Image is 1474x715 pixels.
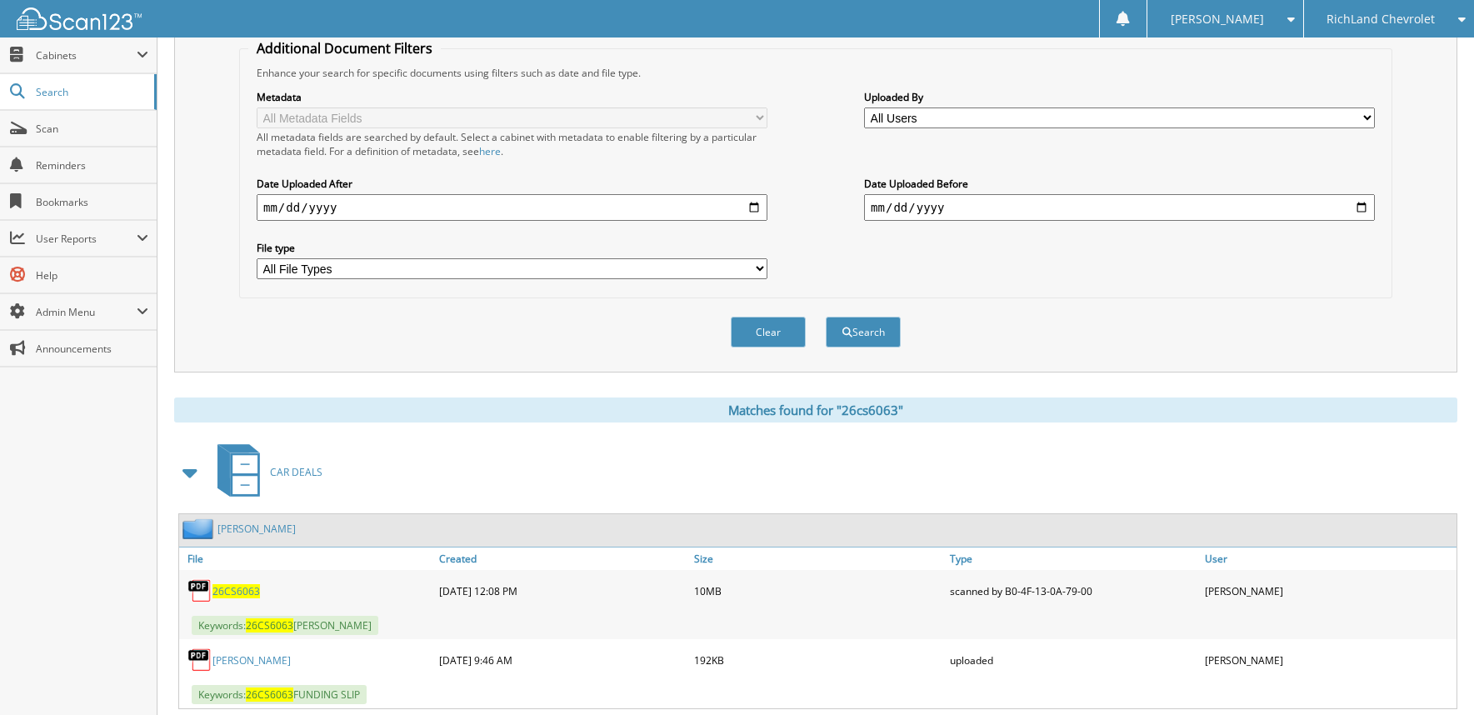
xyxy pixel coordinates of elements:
div: [DATE] 12:08 PM [435,574,691,607]
span: Scan [36,122,148,136]
label: File type [257,241,767,255]
span: Bookmarks [36,195,148,209]
a: File [179,547,435,570]
div: 192KB [690,643,946,677]
label: Metadata [257,90,767,104]
span: Reminders [36,158,148,172]
a: User [1201,547,1457,570]
a: here [479,144,501,158]
div: [PERSON_NAME] [1201,574,1457,607]
button: Clear [731,317,806,347]
span: Help [36,268,148,282]
input: start [257,194,767,221]
div: 10MB [690,574,946,607]
span: Keywords: FUNDING SLIP [192,685,367,704]
div: uploaded [946,643,1202,677]
span: Search [36,85,146,99]
span: RichLand Chevrolet [1327,14,1435,24]
a: Size [690,547,946,570]
img: PDF.png [187,578,212,603]
a: [PERSON_NAME] [217,522,296,536]
label: Uploaded By [864,90,1375,104]
div: [PERSON_NAME] [1201,643,1457,677]
span: User Reports [36,232,137,246]
input: end [864,194,1375,221]
div: All metadata fields are searched by default. Select a cabinet with metadata to enable filtering b... [257,130,767,158]
span: CAR DEALS [270,465,322,479]
a: 26CS6063 [212,584,260,598]
a: Created [435,547,691,570]
span: Cabinets [36,48,137,62]
img: scan123-logo-white.svg [17,7,142,30]
span: 26CS6063 [246,618,293,632]
div: Enhance your search for specific documents using filters such as date and file type. [248,66,1383,80]
span: 26CS6063 [246,687,293,702]
div: scanned by B0-4F-13-0A-79-00 [946,574,1202,607]
a: Type [946,547,1202,570]
iframe: Chat Widget [1391,635,1474,715]
span: Admin Menu [36,305,137,319]
a: [PERSON_NAME] [212,653,291,667]
span: Keywords: [PERSON_NAME] [192,616,378,635]
span: [PERSON_NAME] [1171,14,1264,24]
div: Matches found for "26cs6063" [174,397,1457,422]
a: CAR DEALS [207,439,322,505]
label: Date Uploaded After [257,177,767,191]
img: PDF.png [187,647,212,672]
img: folder2.png [182,518,217,539]
label: Date Uploaded Before [864,177,1375,191]
button: Search [826,317,901,347]
legend: Additional Document Filters [248,39,441,57]
span: Announcements [36,342,148,356]
div: [DATE] 9:46 AM [435,643,691,677]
